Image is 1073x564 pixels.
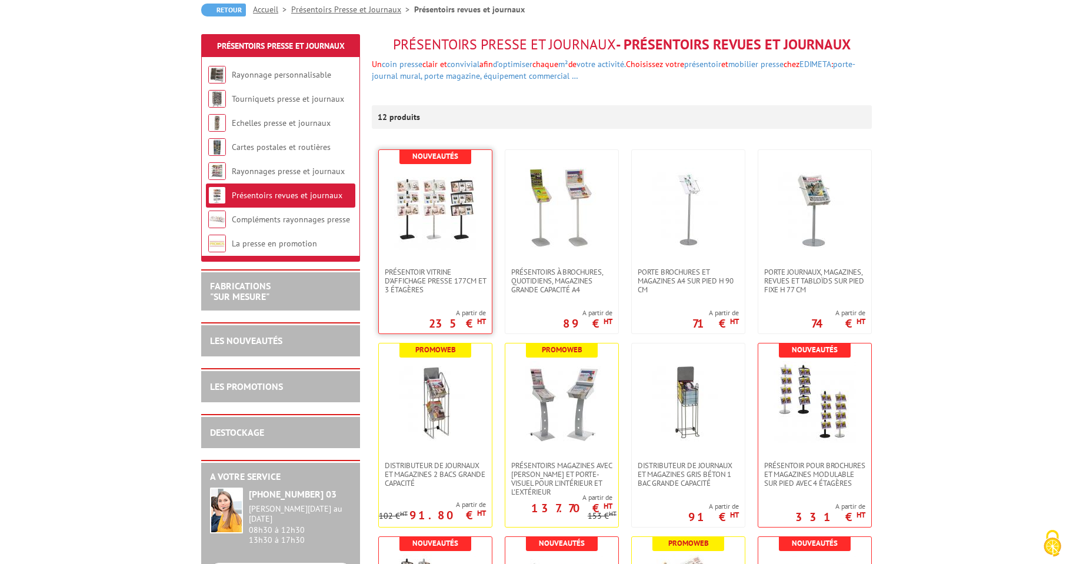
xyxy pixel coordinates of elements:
[588,512,617,520] p: 153 €
[721,59,728,69] span: et
[688,502,739,511] span: A partir de
[379,500,486,509] span: A partir de
[210,472,351,482] h2: A votre service
[429,308,486,318] span: A partir de
[857,316,865,326] sup: HT
[764,268,865,294] span: Porte Journaux, Magazines, Revues et Tabloïds sur pied fixe H 77 cm
[632,461,745,488] a: DISTRIBUTEUR DE JOURNAUX ET MAGAZINES GRIS Béton 1 BAC GRANDE CAPACITÉ
[647,168,729,250] img: Porte brochures et magazines A4 sur pied H 90 cm
[232,118,331,128] a: Echelles presse et journaux
[210,280,271,302] a: FABRICATIONS"Sur Mesure"
[291,4,414,15] a: Présentoirs Presse et Journaux
[857,510,865,520] sup: HT
[774,361,856,443] img: présentoir pour brochures et magazines modulable sur pied avec 4 étagères
[511,268,612,294] span: Présentoirs à brochures, quotidiens, magazines grande capacité A4
[210,381,283,392] a: LES PROMOTIONS
[563,320,612,327] p: 89 €
[414,4,525,15] li: Présentoirs revues et journaux
[493,59,532,69] a: d’optimiser
[232,94,344,104] a: Tourniquets presse et journaux
[210,335,282,346] a: LES NOUVEAUTÉS
[372,59,855,81] span: chez :
[379,512,408,520] p: 102 €
[399,59,422,69] a: presse
[577,59,626,69] a: votre activité.
[638,461,739,488] span: DISTRIBUTEUR DE JOURNAUX ET MAGAZINES GRIS Béton 1 BAC GRANDE CAPACITÉ
[539,538,585,548] b: Nouveautés
[217,41,345,51] a: Présentoirs Presse et Journaux
[249,488,336,500] strong: [PHONE_NUMBER] 03
[505,461,618,496] a: Présentoirs Magazines avec [PERSON_NAME] et porte-visuel pour l'intérieur et l'extérieur
[372,59,855,81] a: porte-journal mural,
[811,308,865,318] span: A partir de
[372,37,872,52] h1: - Présentoirs revues et journaux
[795,513,865,520] p: 331 €
[563,308,612,318] span: A partir de
[394,361,476,443] img: Distributeur de journaux et magazines 2 bacs grande capacité
[730,316,739,326] sup: HT
[400,509,408,518] sup: HT
[232,214,350,225] a: Compléments rayonnages presse
[609,509,617,518] sup: HT
[409,512,486,519] p: 91.80 €
[1038,529,1067,558] img: Cookies (fenêtre modale)
[521,168,603,250] img: Présentoirs à brochures, quotidiens, magazines grande capacité A4
[730,510,739,520] sup: HT
[393,35,616,54] span: Présentoirs Presse et Journaux
[208,162,226,180] img: Rayonnages presse et journaux
[1032,524,1073,564] button: Cookies (fenêtre modale)
[232,166,345,176] a: Rayonnages presse et journaux
[424,71,481,81] a: porte magazine,
[505,493,612,502] span: A partir de
[604,316,612,326] sup: HT
[638,268,739,294] span: Porte brochures et magazines A4 sur pied H 90 cm
[208,186,226,204] img: Présentoirs revues et journaux
[201,4,246,16] a: Retour
[811,320,865,327] p: 74 €
[394,168,476,250] img: Présentoir vitrine d'affichage presse 177cm et 3 étagères
[692,308,739,318] span: A partir de
[799,59,831,69] a: EDIMETA
[232,142,331,152] a: Cartes postales et routières
[521,361,603,443] img: Présentoirs Magazines avec capot et porte-visuel pour l'intérieur et l'extérieur
[477,316,486,326] sup: HT
[379,461,492,488] a: Distributeur de journaux et magazines 2 bacs grande capacité
[795,502,865,511] span: A partir de
[758,461,871,488] a: présentoir pour brochures et magazines modulable sur pied avec 4 étagères
[412,151,458,161] b: Nouveautés
[232,238,317,249] a: La presse en promotion
[792,538,838,548] b: Nouveautés
[210,426,264,438] a: DESTOCKAGE
[253,4,291,15] a: Accueil
[208,235,226,252] img: La presse en promotion
[210,488,243,533] img: widget-service.jpg
[688,513,739,520] p: 91 €
[484,71,578,81] a: équipement commercial …
[792,345,838,355] b: Nouveautés
[511,461,612,496] span: Présentoirs Magazines avec [PERSON_NAME] et porte-visuel pour l'intérieur et l'extérieur
[647,361,729,443] img: DISTRIBUTEUR DE JOURNAUX ET MAGAZINES GRIS Béton 1 BAC GRANDE CAPACITÉ
[208,66,226,84] img: Rayonnage personnalisable
[764,461,865,488] span: présentoir pour brochures et magazines modulable sur pied avec 4 étagères
[379,268,492,294] a: Présentoir vitrine d'affichage presse 177cm et 3 étagères
[208,114,226,132] img: Echelles presse et journaux
[232,69,331,80] a: Rayonnage personnalisable
[477,508,486,518] sup: HT
[412,538,458,548] b: Nouveautés
[684,59,721,69] a: présentoir
[774,168,856,250] img: Porte Journaux, Magazines, Revues et Tabloïds sur pied fixe H 77 cm
[382,59,397,69] a: coin
[208,211,226,228] img: Compléments rayonnages presse
[249,504,351,524] div: [PERSON_NAME][DATE] au [DATE]
[208,138,226,156] img: Cartes postales et routières
[378,105,422,129] p: 12 produits
[632,268,745,294] a: Porte brochures et magazines A4 sur pied H 90 cm
[668,538,709,548] b: Promoweb
[604,501,612,511] sup: HT
[385,268,486,294] span: Présentoir vitrine d'affichage presse 177cm et 3 étagères
[531,505,612,512] p: 137.70 €
[208,90,226,108] img: Tourniquets presse et journaux
[692,320,739,327] p: 71 €
[447,59,479,69] a: convivial
[558,59,568,69] a: m²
